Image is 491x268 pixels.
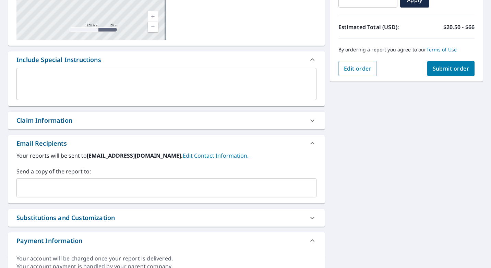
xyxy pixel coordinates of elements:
div: Substitutions and Customization [8,209,325,227]
a: Current Level 17, Zoom Out [148,22,158,32]
div: Claim Information [16,116,72,125]
div: Your account will be charged once your report is delivered. [16,255,316,263]
div: Email Recipients [8,135,325,151]
p: $20.50 - $66 [443,23,475,31]
button: Edit order [338,61,377,76]
span: Submit order [433,65,469,72]
div: Include Special Instructions [8,51,325,68]
b: [EMAIL_ADDRESS][DOMAIN_NAME]. [87,152,183,159]
div: Claim Information [8,112,325,129]
a: Terms of Use [427,46,457,53]
p: Estimated Total (USD): [338,23,407,31]
div: Include Special Instructions [16,55,101,64]
span: Edit order [344,65,372,72]
a: EditContactInfo [183,152,249,159]
div: Substitutions and Customization [16,213,115,222]
label: Your reports will be sent to [16,151,316,160]
div: Email Recipients [16,139,67,148]
div: Payment Information [16,236,82,245]
div: Payment Information [8,232,325,249]
p: By ordering a report you agree to our [338,47,475,53]
label: Send a copy of the report to: [16,167,316,175]
button: Submit order [427,61,475,76]
a: Current Level 17, Zoom In [148,11,158,22]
